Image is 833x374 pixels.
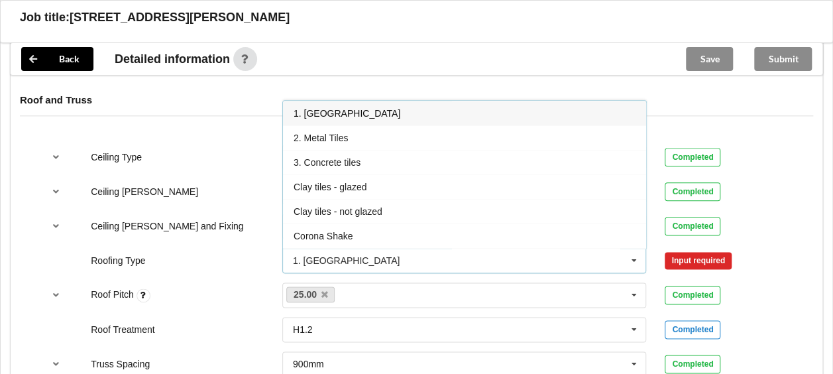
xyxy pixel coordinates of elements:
[20,93,813,106] h4: Roof and Truss
[665,217,720,235] div: Completed
[665,182,720,201] div: Completed
[91,324,155,335] label: Roof Treatment
[294,157,361,168] span: 3. Concrete tiles
[665,355,720,373] div: Completed
[91,186,198,197] label: Ceiling [PERSON_NAME]
[294,206,382,217] span: Clay tiles - not glazed
[665,148,720,166] div: Completed
[43,283,69,307] button: reference-toggle
[43,180,69,204] button: reference-toggle
[286,286,335,302] a: 25.00
[70,10,290,25] h3: [STREET_ADDRESS][PERSON_NAME]
[293,359,324,369] div: 900mm
[294,182,367,192] span: Clay tiles - glazed
[21,47,93,71] button: Back
[294,231,353,241] span: Corona Shake
[665,252,732,269] div: Input required
[91,359,150,369] label: Truss Spacing
[20,10,70,25] h3: Job title:
[115,53,230,65] span: Detailed information
[43,145,69,169] button: reference-toggle
[91,152,142,162] label: Ceiling Type
[91,289,136,300] label: Roof Pitch
[91,221,243,231] label: Ceiling [PERSON_NAME] and Fixing
[665,320,720,339] div: Completed
[665,286,720,304] div: Completed
[293,325,313,334] div: H1.2
[43,214,69,238] button: reference-toggle
[91,255,145,266] label: Roofing Type
[294,108,400,119] span: 1. [GEOGRAPHIC_DATA]
[294,133,348,143] span: 2. Metal Tiles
